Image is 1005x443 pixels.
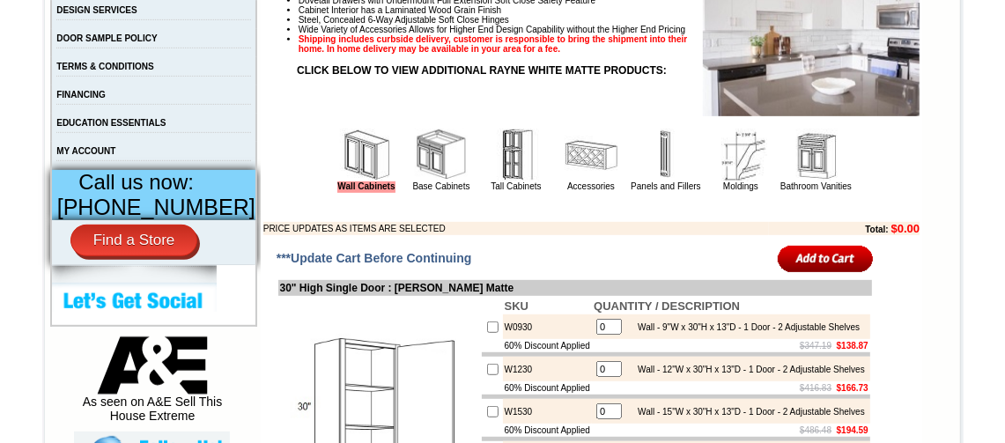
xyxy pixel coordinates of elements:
div: Wall - 12"W x 30"H x 13"D - 1 Door - 2 Adjustable Shelves [629,365,865,374]
img: spacer.gif [252,49,255,50]
img: spacer.gif [45,49,48,50]
b: Price Sheet View in PDF Format [20,7,143,17]
img: Base Cabinets [415,129,468,181]
td: 60% Discount Applied [503,381,593,395]
input: Add to Cart [778,244,874,273]
span: Cabinet Interior has a Laminated Wood Grain Finish [299,5,502,15]
b: SKU [505,299,528,313]
a: DOOR SAMPLE POLICY [56,33,157,43]
span: ***Update Cart Before Continuing [277,251,472,265]
a: FINANCING [56,90,106,100]
td: W0930 [503,314,593,339]
img: spacer.gif [92,49,95,50]
a: Bathroom Vanities [780,181,852,191]
td: 30" High Single Door : [PERSON_NAME] Matte [278,280,872,296]
a: Base Cabinets [412,181,469,191]
td: Beachwood Oak Shaker [255,80,299,100]
img: Bathroom Vanities [789,129,842,181]
td: [PERSON_NAME] White Shaker [151,80,205,100]
a: Price Sheet View in PDF Format [20,3,143,18]
div: Wall - 15"W x 30"H x 13"D - 1 Door - 2 Adjustable Shelves [629,407,865,417]
s: $347.19 [800,341,831,351]
b: $0.00 [891,222,920,235]
a: Moldings [723,181,758,191]
b: $138.87 [837,341,868,351]
span: Steel, Concealed 6-Way Adjustable Soft Close Hinges [299,15,509,25]
span: [PHONE_NUMBER] [57,195,255,219]
a: Tall Cabinets [491,181,541,191]
td: Bellmonte Maple [302,80,347,98]
td: PRICE UPDATES AS ITEMS ARE SELECTED [263,222,769,235]
img: spacer.gif [149,49,151,50]
b: $166.73 [837,383,868,393]
img: Wall Cabinets [340,129,393,181]
td: W1230 [503,357,593,381]
a: Accessories [567,181,615,191]
img: Panels and Fillers [639,129,692,181]
a: DESIGN SERVICES [56,5,137,15]
img: pdf.png [3,4,17,18]
img: spacer.gif [299,49,302,50]
strong: CLICK BELOW TO VIEW ADDITIONAL RAYNE WHITE MATTE PRODUCTS: [297,64,667,77]
s: $416.83 [800,383,831,393]
a: Panels and Fillers [631,181,700,191]
b: QUANTITY / DESCRIPTION [594,299,740,313]
img: Accessories [565,129,617,181]
a: MY ACCOUNT [56,146,115,156]
span: Wide Variety of Accessories Allows for Higher End Design Capability without the Higher End Pricing [299,25,685,34]
a: EDUCATION ESSENTIALS [56,118,166,128]
b: Total: [865,225,888,234]
a: TERMS & CONDITIONS [56,62,154,71]
img: Tall Cabinets [490,129,543,181]
div: As seen on A&E Sell This House Extreme [74,336,230,432]
div: Wall - 9"W x 30"H x 13"D - 1 Door - 2 Adjustable Shelves [629,322,860,332]
span: Call us now: [78,170,194,194]
td: Alabaster Shaker [48,80,92,98]
a: Find a Store [70,225,198,256]
td: W1530 [503,399,593,424]
td: Baycreek Gray [207,80,252,98]
img: spacer.gif [204,49,207,50]
strong: Shipping includes curbside delivery, customer is responsible to bring the shipment into their hom... [299,34,688,54]
td: 60% Discount Applied [503,339,593,352]
td: 60% Discount Applied [503,424,593,437]
a: Wall Cabinets [337,181,395,193]
b: $194.59 [837,425,868,435]
img: Moldings [714,129,767,181]
s: $486.48 [800,425,831,435]
td: [PERSON_NAME] Yellow Walnut [95,80,149,100]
